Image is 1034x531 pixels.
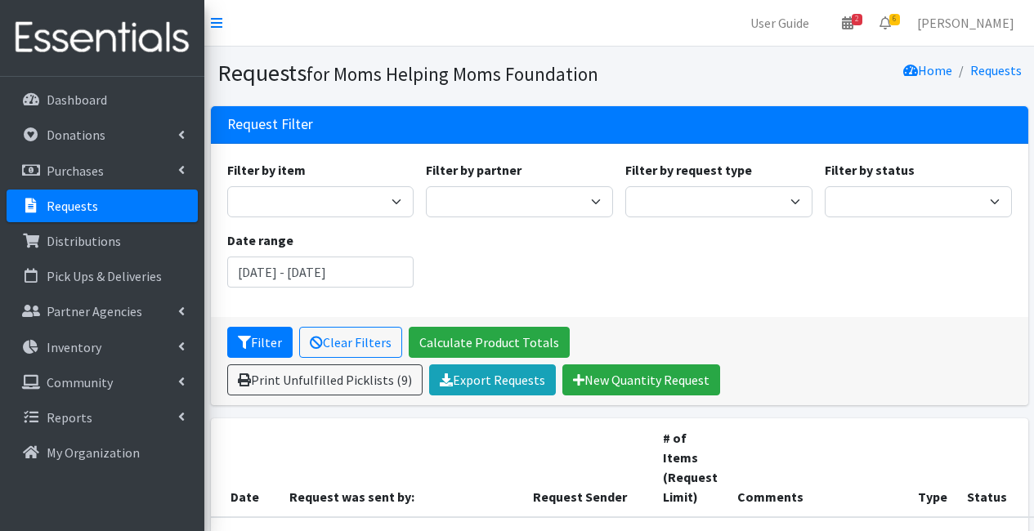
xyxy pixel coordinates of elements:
[47,303,142,319] p: Partner Agencies
[227,364,423,395] a: Print Unfulfilled Picklists (9)
[7,118,198,151] a: Donations
[523,418,653,517] th: Request Sender
[908,418,957,517] th: Type
[47,444,140,461] p: My Organization
[429,364,556,395] a: Export Requests
[217,59,614,87] h1: Requests
[903,62,952,78] a: Home
[299,327,402,358] a: Clear Filters
[866,7,904,39] a: 6
[227,160,306,180] label: Filter by item
[7,11,198,65] img: HumanEssentials
[227,230,293,250] label: Date range
[737,7,822,39] a: User Guide
[47,127,105,143] p: Donations
[280,418,523,517] th: Request was sent by:
[307,62,598,86] small: for Moms Helping Moms Foundation
[7,83,198,116] a: Dashboard
[7,436,198,469] a: My Organization
[7,190,198,222] a: Requests
[7,225,198,257] a: Distributions
[825,160,915,180] label: Filter by status
[227,116,313,133] h3: Request Filter
[727,418,908,517] th: Comments
[904,7,1027,39] a: [PERSON_NAME]
[47,339,101,355] p: Inventory
[47,91,107,108] p: Dashboard
[852,14,862,25] span: 2
[562,364,720,395] a: New Quantity Request
[47,198,98,214] p: Requests
[7,260,198,292] a: Pick Ups & Deliveries
[889,14,900,25] span: 6
[409,327,570,358] a: Calculate Product Totals
[47,374,113,390] p: Community
[426,160,521,180] label: Filter by partner
[47,163,104,179] p: Purchases
[653,418,727,517] th: # of Items (Request Limit)
[227,257,414,288] input: January 1, 2011 - December 31, 2011
[829,7,866,39] a: 2
[7,331,198,364] a: Inventory
[7,401,198,434] a: Reports
[227,327,293,358] button: Filter
[7,154,198,187] a: Purchases
[625,160,752,180] label: Filter by request type
[7,295,198,328] a: Partner Agencies
[970,62,1022,78] a: Requests
[47,409,92,426] p: Reports
[7,366,198,399] a: Community
[47,233,121,249] p: Distributions
[211,418,280,517] th: Date
[957,418,1026,517] th: Status
[47,268,162,284] p: Pick Ups & Deliveries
